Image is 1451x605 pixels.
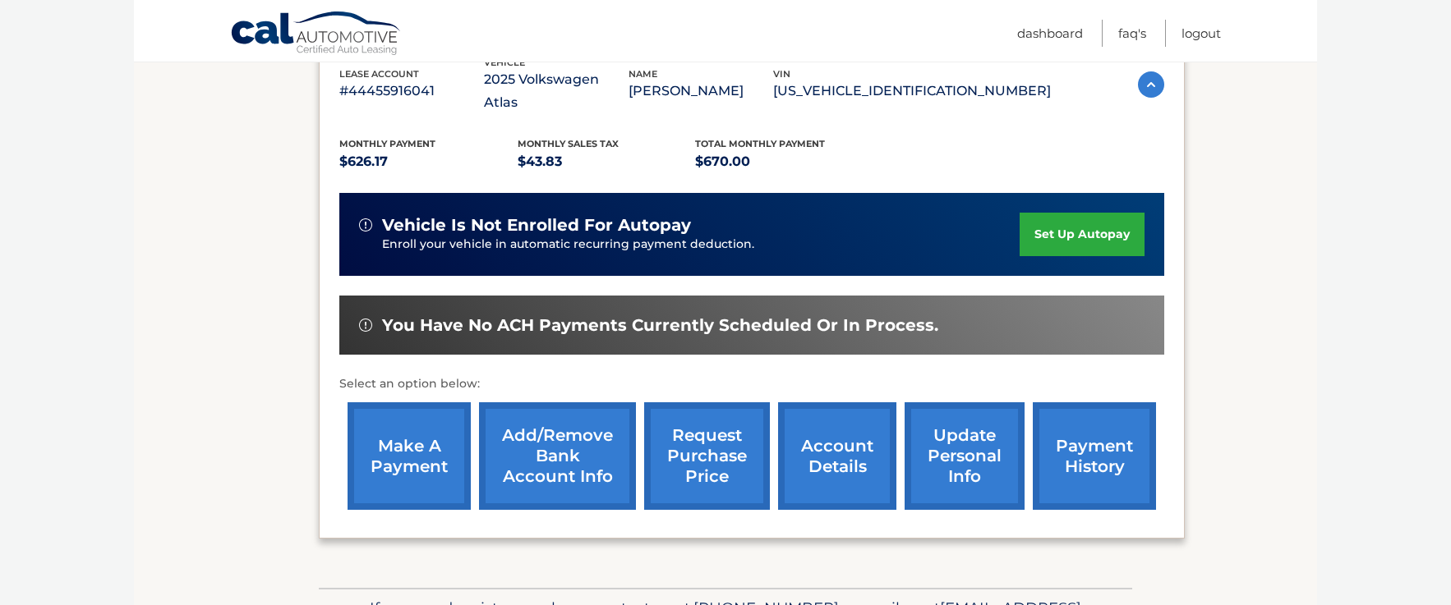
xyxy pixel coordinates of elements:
a: FAQ's [1118,20,1146,47]
a: request purchase price [644,402,770,510]
p: $670.00 [695,150,873,173]
a: make a payment [348,402,471,510]
span: Monthly sales Tax [518,138,619,149]
img: alert-white.svg [359,218,372,231]
span: lease account [339,68,419,80]
a: Add/Remove bank account info [479,402,636,510]
span: vin [773,68,790,80]
p: [PERSON_NAME] [629,80,773,103]
p: [US_VEHICLE_IDENTIFICATION_NUMBER] [773,80,1051,103]
span: You have no ACH payments currently scheduled or in process. [382,315,938,336]
a: Dashboard [1017,20,1083,47]
span: name [629,68,657,80]
a: account details [778,402,896,510]
a: update personal info [905,402,1025,510]
p: Select an option below: [339,374,1164,394]
a: Logout [1182,20,1221,47]
span: vehicle is not enrolled for autopay [382,215,691,236]
a: payment history [1033,402,1156,510]
p: $43.83 [518,150,696,173]
p: Enroll your vehicle in automatic recurring payment deduction. [382,236,1020,254]
p: 2025 Volkswagen Atlas [484,68,629,114]
p: $626.17 [339,150,518,173]
a: set up autopay [1020,213,1145,256]
span: Total Monthly Payment [695,138,825,149]
p: #44455916041 [339,80,484,103]
img: accordion-active.svg [1138,71,1164,98]
img: alert-white.svg [359,319,372,332]
a: Cal Automotive [230,11,403,58]
span: Monthly Payment [339,138,435,149]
